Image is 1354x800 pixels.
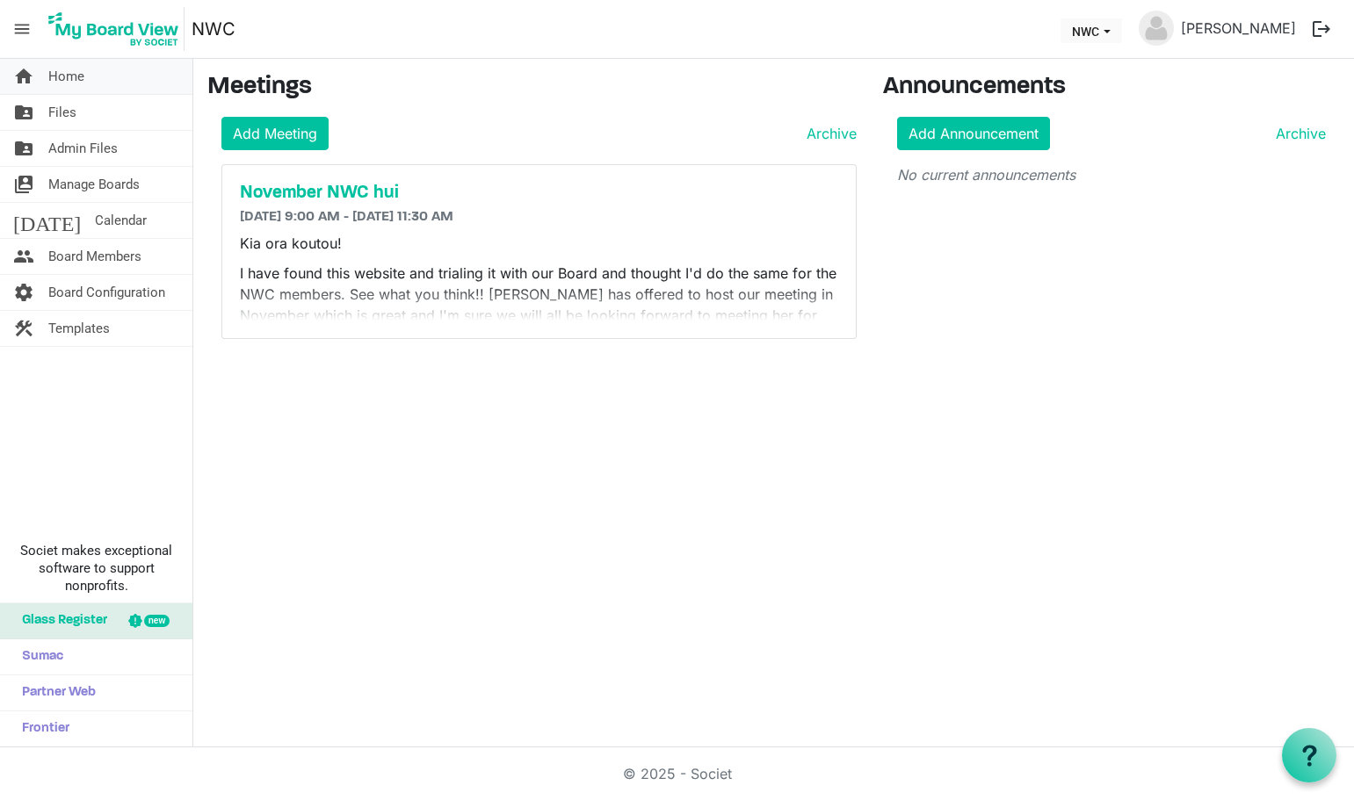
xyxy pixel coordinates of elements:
span: construction [13,311,34,346]
span: Home [48,59,84,94]
a: Add Announcement [897,117,1050,150]
span: Admin Files [48,131,118,166]
p: Kia ora koutou! [240,233,838,254]
a: November NWC hui [240,183,838,204]
span: switch_account [13,167,34,202]
a: [PERSON_NAME] [1174,11,1303,46]
span: Files [48,95,76,130]
span: Board Members [48,239,141,274]
span: settings [13,275,34,310]
a: Archive [800,123,857,144]
span: home [13,59,34,94]
span: folder_shared [13,95,34,130]
span: Partner Web [13,675,96,710]
span: folder_shared [13,131,34,166]
p: I have found this website and trialing it with our Board and thought I'd do the same for the NWC ... [240,263,838,347]
p: No current announcements [897,164,1326,185]
button: logout [1303,11,1340,47]
span: Frontier [13,711,69,746]
span: Calendar [95,203,147,238]
h3: Meetings [207,73,857,103]
button: NWC dropdownbutton [1061,18,1122,43]
span: [DATE] [13,203,81,238]
a: Archive [1269,123,1326,144]
div: new [144,615,170,627]
h3: Announcements [883,73,1340,103]
span: Manage Boards [48,167,140,202]
a: My Board View Logo [43,7,192,51]
a: © 2025 - Societ [623,765,732,782]
span: Sumac [13,639,63,674]
span: people [13,239,34,274]
span: Glass Register [13,603,107,638]
img: no-profile-picture.svg [1139,11,1174,46]
span: Board Configuration [48,275,165,310]
img: My Board View Logo [43,7,185,51]
a: NWC [192,11,235,47]
span: Societ makes exceptional software to support nonprofits. [8,542,185,595]
a: Add Meeting [221,117,329,150]
h6: [DATE] 9:00 AM - [DATE] 11:30 AM [240,209,838,226]
span: Templates [48,311,110,346]
span: menu [5,12,39,46]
